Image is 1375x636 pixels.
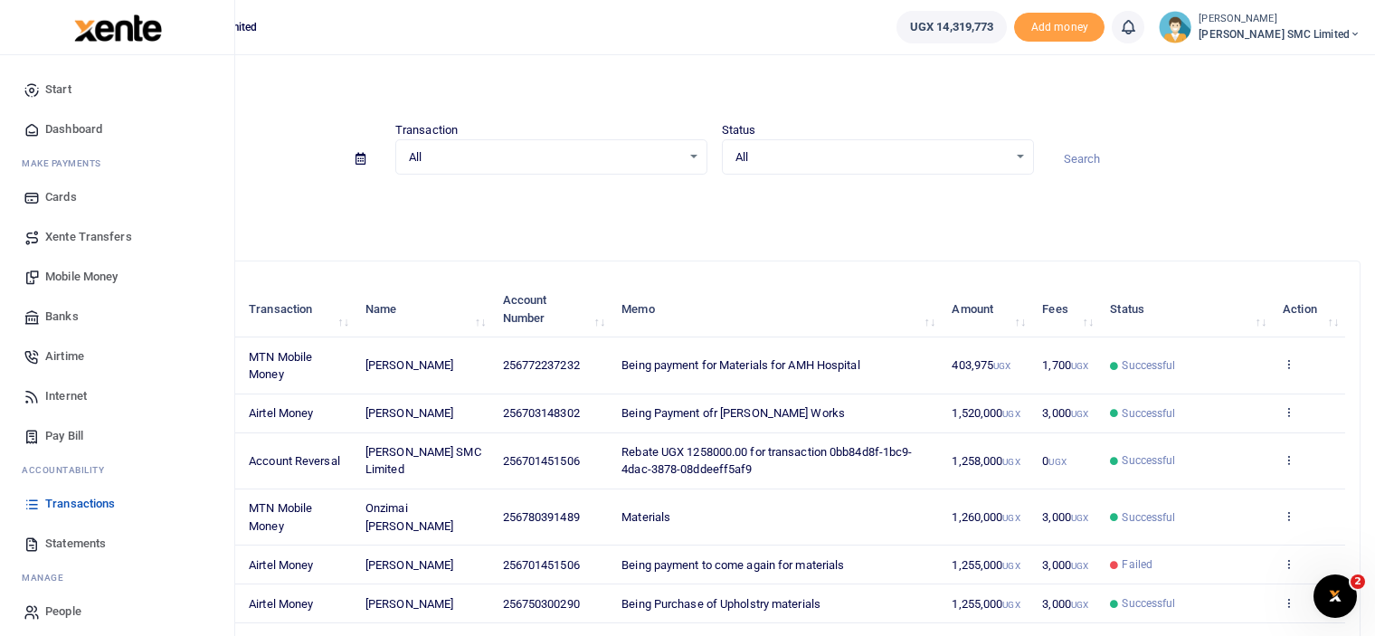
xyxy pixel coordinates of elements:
[31,571,64,584] span: anage
[365,558,453,572] span: [PERSON_NAME]
[1100,281,1273,337] th: Status: activate to sort column ascending
[45,535,106,553] span: Statements
[365,597,453,611] span: [PERSON_NAME]
[993,361,1010,371] small: UGX
[1071,513,1088,523] small: UGX
[503,558,580,572] span: 256701451506
[1048,457,1066,467] small: UGX
[249,454,340,468] span: Account Reversal
[621,510,670,524] span: Materials
[395,121,458,139] label: Transaction
[952,510,1019,524] span: 1,260,000
[1313,574,1357,618] iframe: Intercom live chat
[1122,357,1175,374] span: Successful
[45,387,87,405] span: Internet
[1042,597,1088,611] span: 3,000
[1122,556,1152,573] span: Failed
[14,592,220,631] a: People
[14,109,220,149] a: Dashboard
[1002,561,1019,571] small: UGX
[942,281,1032,337] th: Amount: activate to sort column ascending
[1071,361,1088,371] small: UGX
[69,78,1361,98] h4: Transactions
[14,217,220,257] a: Xente Transfers
[69,196,1361,215] p: Download
[612,281,942,337] th: Memo: activate to sort column ascending
[14,564,220,592] li: M
[1351,574,1365,589] span: 2
[492,281,612,337] th: Account Number: activate to sort column ascending
[1014,19,1105,33] a: Add money
[503,406,580,420] span: 256703148302
[735,148,1008,166] span: All
[365,406,453,420] span: [PERSON_NAME]
[621,597,820,611] span: Being Purchase of Upholstry materials
[1014,13,1105,43] span: Add money
[249,350,312,382] span: MTN Mobile Money
[896,11,1007,43] a: UGX 14,319,773
[1042,358,1088,372] span: 1,700
[365,445,481,477] span: [PERSON_NAME] SMC Limited
[45,188,77,206] span: Cards
[1042,510,1088,524] span: 3,000
[1122,405,1175,422] span: Successful
[722,121,756,139] label: Status
[72,20,162,33] a: logo-small logo-large logo-large
[1002,513,1019,523] small: UGX
[14,524,220,564] a: Statements
[1159,11,1361,43] a: profile-user [PERSON_NAME] [PERSON_NAME] SMC Limited
[503,510,580,524] span: 256780391489
[249,406,313,420] span: Airtel Money
[356,281,493,337] th: Name: activate to sort column ascending
[1002,409,1019,419] small: UGX
[1042,558,1088,572] span: 3,000
[249,501,312,533] span: MTN Mobile Money
[952,597,1019,611] span: 1,255,000
[503,597,580,611] span: 256750300290
[952,406,1019,420] span: 1,520,000
[1273,281,1345,337] th: Action: activate to sort column ascending
[14,177,220,217] a: Cards
[621,445,912,477] span: Rebate UGX 1258000.00 for transaction 0bb84d8f-1bc9-4dac-3878-08ddeeff5af9
[14,257,220,297] a: Mobile Money
[45,81,71,99] span: Start
[1199,12,1361,27] small: [PERSON_NAME]
[503,358,580,372] span: 256772237232
[14,484,220,524] a: Transactions
[14,149,220,177] li: M
[239,281,356,337] th: Transaction: activate to sort column ascending
[1122,509,1175,526] span: Successful
[45,268,118,286] span: Mobile Money
[1042,406,1088,420] span: 3,000
[365,358,453,372] span: [PERSON_NAME]
[31,157,101,170] span: ake Payments
[45,308,79,326] span: Banks
[45,427,83,445] span: Pay Bill
[35,463,104,477] span: countability
[1071,409,1088,419] small: UGX
[14,456,220,484] li: Ac
[45,603,81,621] span: People
[1159,11,1191,43] img: profile-user
[365,501,453,533] span: Onzimai [PERSON_NAME]
[14,70,220,109] a: Start
[1122,595,1175,612] span: Successful
[889,11,1014,43] li: Wallet ballance
[1002,600,1019,610] small: UGX
[910,18,993,36] span: UGX 14,319,773
[952,358,1010,372] span: 403,975
[1032,281,1100,337] th: Fees: activate to sort column ascending
[1122,452,1175,469] span: Successful
[621,406,845,420] span: Being Payment ofr [PERSON_NAME] Works
[952,454,1019,468] span: 1,258,000
[45,228,132,246] span: Xente Transfers
[1071,600,1088,610] small: UGX
[621,358,859,372] span: Being payment for Materials for AMH Hospital
[1199,26,1361,43] span: [PERSON_NAME] SMC Limited
[14,297,220,337] a: Banks
[952,558,1019,572] span: 1,255,000
[503,454,580,468] span: 256701451506
[74,14,162,42] img: logo-large
[14,416,220,456] a: Pay Bill
[409,148,681,166] span: All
